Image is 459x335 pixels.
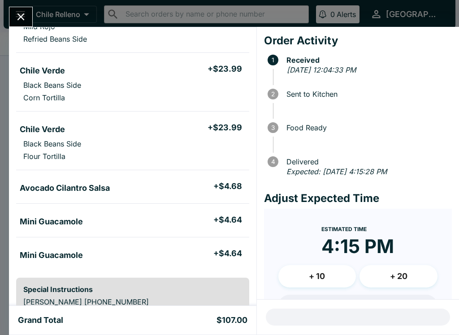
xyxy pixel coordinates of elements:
p: Black Beans Side [23,81,81,90]
h4: Adjust Expected Time [264,192,452,205]
span: Sent to Kitchen [282,90,452,98]
h4: Order Activity [264,34,452,47]
h5: + $23.99 [208,122,242,133]
span: Food Ready [282,124,452,132]
p: Corn Tortilla [23,93,65,102]
p: Flour Tortilla [23,152,65,161]
text: 4 [271,158,275,165]
text: 1 [272,56,274,64]
p: [PERSON_NAME] [PHONE_NUMBER] [23,297,242,306]
button: + 10 [278,265,356,288]
h6: Special Instructions [23,285,242,294]
h5: + $23.99 [208,64,242,74]
time: 4:15 PM [321,235,394,258]
h5: Avocado Cilantro Salsa [20,183,110,193]
h5: Chile Verde [20,65,65,76]
h5: Mini Guacamole [20,250,83,261]
h5: Grand Total [18,315,63,326]
em: Expected: [DATE] 4:15:28 PM [286,167,387,176]
h5: $107.00 [217,315,247,326]
h5: + $4.64 [213,248,242,259]
span: Estimated Time [321,226,367,232]
h5: Mini Guacamole [20,216,83,227]
button: + 20 [359,265,437,288]
button: Close [9,7,32,26]
p: Refried Beans Side [23,34,87,43]
span: Delivered [282,158,452,166]
em: [DATE] 12:04:33 PM [287,65,356,74]
h5: Chile Verde [20,124,65,135]
h5: + $4.64 [213,215,242,225]
h5: + $4.68 [213,181,242,192]
span: Received [282,56,452,64]
p: Black Beans Side [23,139,81,148]
text: 3 [271,124,275,131]
text: 2 [271,90,275,98]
